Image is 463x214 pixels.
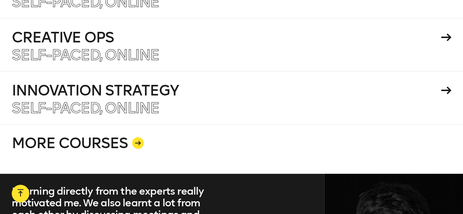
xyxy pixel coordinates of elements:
[12,46,159,64] span: Self-paced, Online
[12,83,439,98] h4: Innovation Strategy
[12,124,452,174] a: MORE COURSES
[12,30,439,45] h4: Creative Ops
[12,99,159,117] span: Self-paced, Online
